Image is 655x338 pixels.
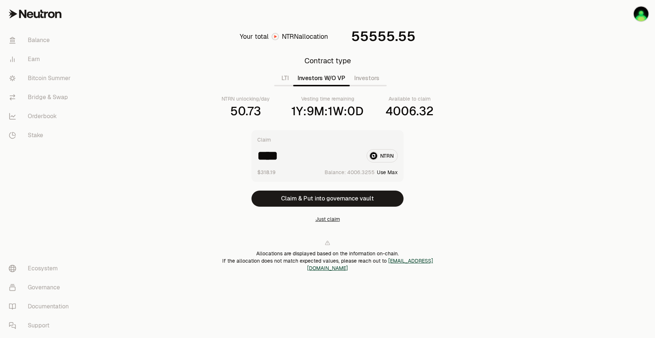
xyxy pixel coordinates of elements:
a: Orderbook [3,107,79,126]
button: Investors [350,71,384,86]
div: Allocations are displayed based on the information on-chain. [202,250,453,257]
a: Documentation [3,297,79,316]
a: Earn [3,50,79,69]
button: $318.19 [257,168,276,176]
img: Neutron Logo [272,34,278,40]
span: Balance: [325,169,346,176]
div: Vesting time remaining [301,95,354,102]
div: 55555.55 [351,29,416,44]
a: Governance [3,278,79,297]
a: Bridge & Swap [3,88,79,107]
div: If the allocation does not match expected values, please reach out to [202,257,453,272]
a: Bitcoin Summer [3,69,79,88]
button: LTI [277,71,293,86]
span: NTRN [282,32,299,41]
div: Your total [240,31,269,42]
button: Investors W/O VP [293,71,350,86]
button: Claim & Put into governance vault [251,191,404,207]
div: allocation [282,31,328,42]
a: Ecosystem [3,259,79,278]
a: Balance [3,31,79,50]
button: Use Max [377,169,398,176]
button: Just claim [315,215,340,223]
div: Available to claim [389,95,431,102]
div: NTRN unlocking/day [222,95,270,102]
div: Claim [257,136,271,143]
img: Neutrom [634,7,648,21]
div: 4006.32 [386,104,433,119]
div: 1Y:9M:1W:0D [291,104,364,119]
div: 50.73 [230,104,261,119]
div: Contract type [304,56,351,66]
a: Stake [3,126,79,145]
a: Support [3,316,79,335]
